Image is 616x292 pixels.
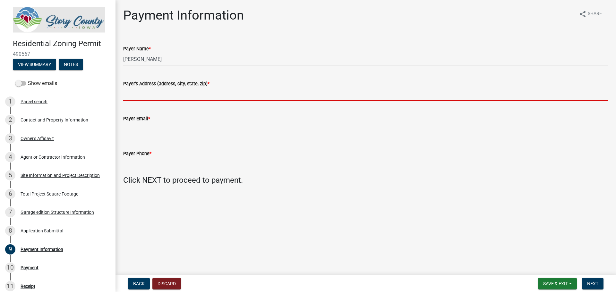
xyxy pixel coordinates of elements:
div: 9 [5,244,15,254]
div: Site Information and Project Description [21,173,100,178]
div: 10 [5,263,15,273]
button: Discard [152,278,181,289]
span: Share [588,10,602,18]
span: Save & Exit [543,281,568,286]
div: 6 [5,189,15,199]
button: Notes [59,59,83,70]
button: Save & Exit [538,278,577,289]
div: Garage edition Structure Information [21,210,94,214]
div: Total Project Square Footage [21,192,78,196]
label: Payer Email [123,117,150,121]
span: Back [133,281,145,286]
div: Contact and Property Information [21,118,88,122]
img: Story County, Iowa [13,7,105,32]
label: Payer Phone [123,152,151,156]
wm-modal-confirm: Summary [13,62,56,67]
div: 7 [5,207,15,217]
button: shareShare [574,8,607,20]
div: 2 [5,115,15,125]
div: 8 [5,226,15,236]
label: Payer's Address (address, city, state, zip) [123,82,210,86]
div: Application Submittal [21,229,63,233]
label: Payer Name [123,47,151,51]
h4: Click NEXT to proceed to payment. [123,176,608,185]
div: 5 [5,170,15,180]
h1: Payment Information [123,8,244,23]
div: 3 [5,133,15,144]
span: Next [587,281,598,286]
button: Next [582,278,603,289]
div: 4 [5,152,15,162]
button: Back [128,278,150,289]
div: Owner's Affidavit [21,136,54,141]
div: Payment Information [21,247,63,252]
h4: Residential Zoning Permit [13,39,110,48]
button: View Summary [13,59,56,70]
div: Payment [21,265,38,270]
i: share [579,10,586,18]
div: Agent or Contractor Information [21,155,85,159]
wm-modal-confirm: Notes [59,62,83,67]
div: Receipt [21,284,35,288]
label: Show emails [15,79,57,87]
div: 11 [5,281,15,291]
span: 490567 [13,51,103,57]
div: Parcel search [21,99,47,104]
div: 1 [5,96,15,107]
